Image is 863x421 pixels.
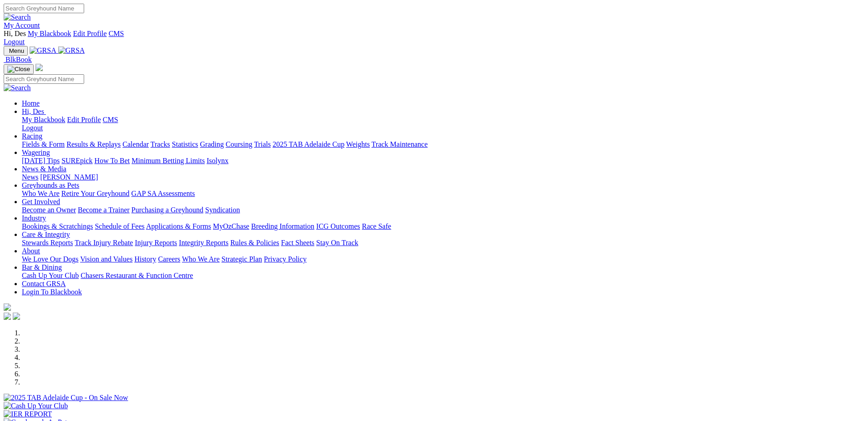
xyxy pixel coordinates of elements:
[122,140,149,148] a: Calendar
[22,108,44,115] span: Hi, Des
[28,30,71,37] a: My Blackbook
[222,255,262,263] a: Strategic Plan
[4,394,128,402] img: 2025 TAB Adelaide Cup - On Sale Now
[134,255,156,263] a: History
[22,124,43,132] a: Logout
[22,181,79,189] a: Greyhounds as Pets
[213,222,249,230] a: MyOzChase
[22,190,859,198] div: Greyhounds as Pets
[22,116,66,123] a: My Blackbook
[316,239,358,246] a: Stay On Track
[131,157,205,164] a: Minimum Betting Limits
[61,157,92,164] a: SUREpick
[22,255,859,263] div: About
[22,99,40,107] a: Home
[4,74,84,84] input: Search
[4,38,25,46] a: Logout
[22,157,60,164] a: [DATE] Tips
[66,140,121,148] a: Results & Replays
[251,222,314,230] a: Breeding Information
[61,190,130,197] a: Retire Your Greyhound
[22,263,62,271] a: Bar & Dining
[95,222,144,230] a: Schedule of Fees
[67,116,101,123] a: Edit Profile
[22,272,859,280] div: Bar & Dining
[362,222,391,230] a: Race Safe
[22,239,73,246] a: Stewards Reports
[4,84,31,92] img: Search
[230,239,279,246] a: Rules & Policies
[22,165,66,173] a: News & Media
[13,313,20,320] img: twitter.svg
[22,116,859,132] div: Hi, Des
[131,206,203,214] a: Purchasing a Greyhound
[22,108,46,115] a: Hi, Des
[22,222,93,230] a: Bookings & Scratchings
[4,313,11,320] img: facebook.svg
[273,140,344,148] a: 2025 TAB Adelaide Cup
[4,402,68,410] img: Cash Up Your Club
[22,288,82,296] a: Login To Blackbook
[30,46,56,55] img: GRSA
[4,64,34,74] button: Toggle navigation
[35,64,43,71] img: logo-grsa-white.png
[200,140,224,148] a: Grading
[95,157,130,164] a: How To Bet
[58,46,85,55] img: GRSA
[22,140,859,149] div: Racing
[4,303,11,311] img: logo-grsa-white.png
[80,255,132,263] a: Vision and Values
[22,231,70,238] a: Care & Integrity
[22,214,46,222] a: Industry
[182,255,220,263] a: Who We Are
[151,140,170,148] a: Tracks
[81,272,193,279] a: Chasers Restaurant & Function Centre
[22,222,859,231] div: Industry
[22,255,78,263] a: We Love Our Dogs
[22,280,66,288] a: Contact GRSA
[4,13,31,21] img: Search
[22,247,40,255] a: About
[22,198,60,205] a: Get Involved
[158,255,180,263] a: Careers
[22,239,859,247] div: Care & Integrity
[4,410,52,418] img: IER REPORT
[4,30,859,46] div: My Account
[40,173,98,181] a: [PERSON_NAME]
[22,149,50,156] a: Wagering
[207,157,228,164] a: Isolynx
[146,222,211,230] a: Applications & Forms
[316,222,360,230] a: ICG Outcomes
[4,30,26,37] span: Hi, Des
[179,239,228,246] a: Integrity Reports
[372,140,428,148] a: Track Maintenance
[22,206,859,214] div: Get Involved
[226,140,252,148] a: Coursing
[135,239,177,246] a: Injury Reports
[4,21,40,29] a: My Account
[22,173,859,181] div: News & Media
[281,239,314,246] a: Fact Sheets
[22,272,79,279] a: Cash Up Your Club
[9,47,24,54] span: Menu
[7,66,30,73] img: Close
[254,140,271,148] a: Trials
[131,190,195,197] a: GAP SA Assessments
[75,239,133,246] a: Track Injury Rebate
[22,190,60,197] a: Who We Are
[22,206,76,214] a: Become an Owner
[264,255,307,263] a: Privacy Policy
[78,206,130,214] a: Become a Trainer
[172,140,198,148] a: Statistics
[109,30,124,37] a: CMS
[346,140,370,148] a: Weights
[4,56,32,63] a: BlkBook
[4,46,28,56] button: Toggle navigation
[5,56,32,63] span: BlkBook
[103,116,118,123] a: CMS
[22,132,42,140] a: Racing
[205,206,240,214] a: Syndication
[22,157,859,165] div: Wagering
[22,140,65,148] a: Fields & Form
[22,173,38,181] a: News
